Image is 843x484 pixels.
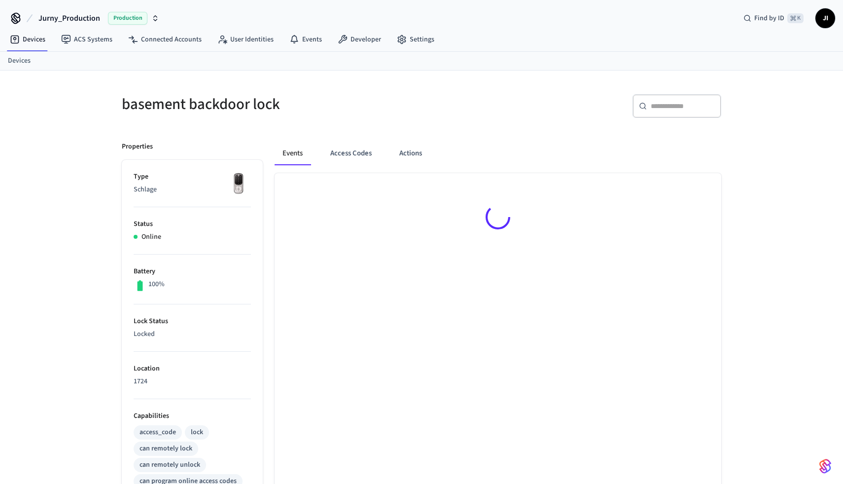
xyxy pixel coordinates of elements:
a: Devices [8,56,31,66]
span: Jurny_Production [38,12,100,24]
button: Actions [391,142,430,165]
p: Battery [134,266,251,277]
span: Production [108,12,147,25]
div: can remotely unlock [140,460,200,470]
a: Events [281,31,330,48]
span: ⌘ K [787,13,804,23]
p: Schlage [134,185,251,195]
p: Type [134,172,251,182]
a: Developer [330,31,389,48]
a: User Identities [210,31,281,48]
p: Lock Status [134,316,251,327]
p: Online [141,232,161,242]
button: JI [815,8,835,28]
div: access_code [140,427,176,438]
a: Connected Accounts [120,31,210,48]
span: Find by ID [754,13,784,23]
span: JI [816,9,834,27]
p: Locked [134,329,251,339]
p: Location [134,364,251,374]
button: Access Codes [322,142,380,165]
img: Yale Assure Touchscreen Wifi Smart Lock, Satin Nickel, Front [226,172,251,196]
p: 100% [148,279,165,290]
a: ACS Systems [53,31,120,48]
h5: basement backdoor lock [122,94,416,114]
div: ant example [275,142,721,165]
p: Capabilities [134,411,251,421]
button: Events [275,142,311,165]
img: SeamLogoGradient.69752ec5.svg [819,458,831,474]
p: Properties [122,142,153,152]
a: Devices [2,31,53,48]
div: Find by ID⌘ K [736,9,811,27]
a: Settings [389,31,442,48]
div: lock [191,427,203,438]
p: Status [134,219,251,229]
p: 1724 [134,376,251,387]
div: can remotely lock [140,444,192,454]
